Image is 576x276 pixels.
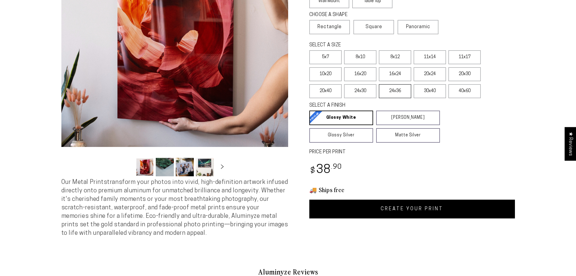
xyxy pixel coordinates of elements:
label: PRICE PER PRINT [309,149,515,156]
button: Load image 2 in gallery view [156,158,174,176]
span: Panoramic [406,25,430,29]
label: 40x60 [448,84,481,98]
label: 5x7 [309,50,342,64]
legend: CHOOSE A SHAPE [309,12,388,18]
button: Load image 3 in gallery view [176,158,194,176]
button: Slide left [121,160,134,174]
legend: SELECT A FINISH [309,102,425,109]
span: Our Metal Prints transform your photos into vivid, high-definition artwork infused directly onto ... [61,179,288,236]
label: 30x40 [414,84,446,98]
label: 24x36 [379,84,411,98]
label: 11x14 [414,50,446,64]
a: Glossy White [309,111,373,125]
a: Glossy Silver [309,128,373,143]
label: 8x12 [379,50,411,64]
button: Load image 4 in gallery view [196,158,214,176]
bdi: 38 [309,164,342,176]
span: Square [366,23,382,31]
a: Matte Silver [376,128,440,143]
label: 8x10 [344,50,376,64]
span: $ [310,167,315,175]
label: 16x20 [344,67,376,81]
label: 16x24 [379,67,411,81]
div: Click to open Judge.me floating reviews tab [565,127,576,161]
label: 20x24 [414,67,446,81]
button: Load image 1 in gallery view [136,158,154,176]
label: 20x30 [448,67,481,81]
a: [PERSON_NAME] [376,111,440,125]
h3: 🚚 Ships free [309,186,515,194]
sup: .90 [331,164,342,171]
label: 10x20 [309,67,342,81]
span: Rectangle [317,23,342,31]
legend: SELECT A SIZE [309,42,430,49]
a: CREATE YOUR PRINT [309,200,515,218]
button: Slide right [216,160,229,174]
label: 11x17 [448,50,481,64]
label: 24x30 [344,84,376,98]
label: 20x40 [309,84,342,98]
